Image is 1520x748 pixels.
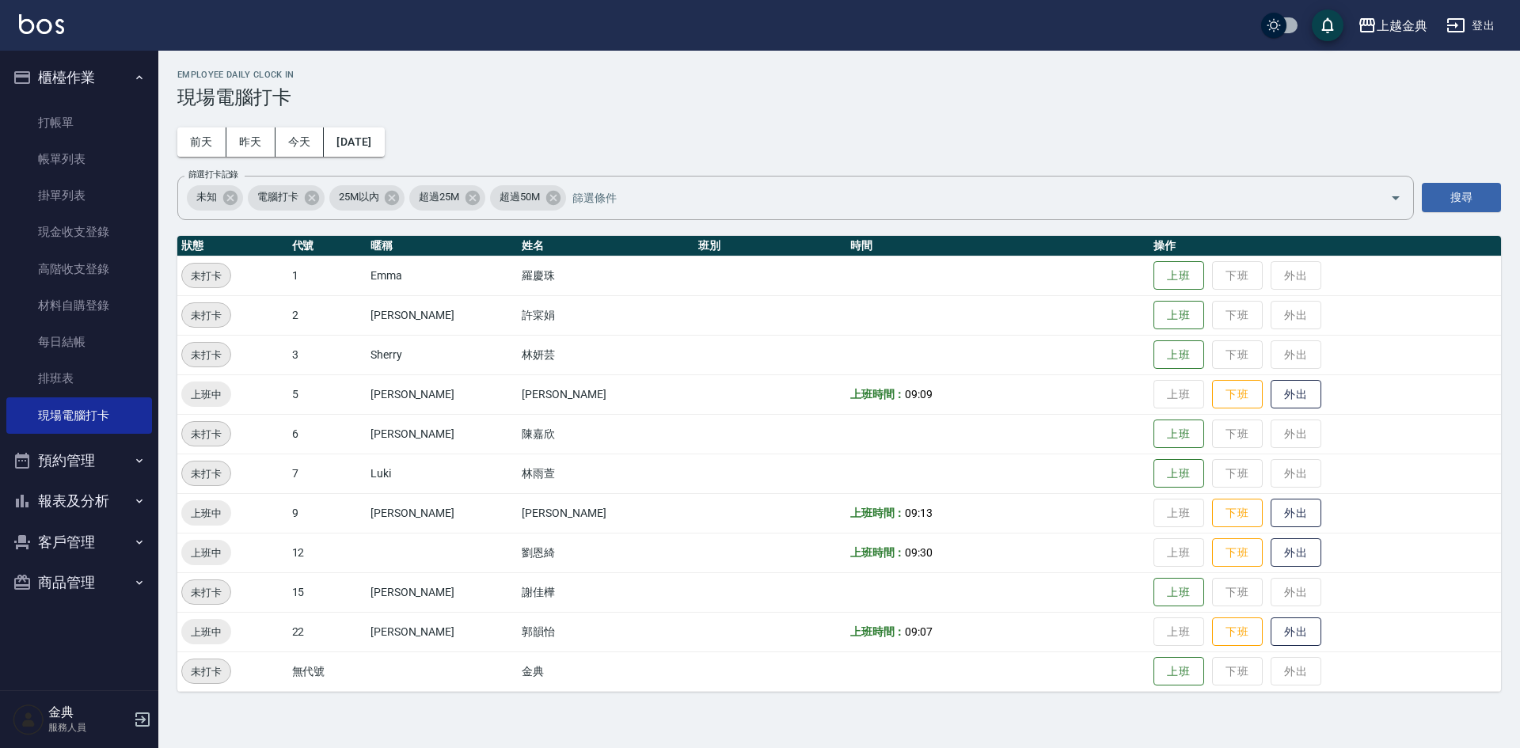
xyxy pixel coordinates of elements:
button: 上班 [1153,578,1204,607]
span: 未打卡 [182,465,230,482]
img: Logo [19,14,64,34]
button: 搜尋 [1422,183,1501,212]
button: 商品管理 [6,562,152,603]
td: 15 [288,572,367,612]
span: 上班中 [181,505,231,522]
td: Sherry [367,335,519,374]
button: 上班 [1153,340,1204,370]
td: 金典 [518,651,694,691]
th: 班別 [694,236,846,256]
button: 下班 [1212,499,1263,528]
td: [PERSON_NAME] [367,295,519,335]
a: 現金收支登錄 [6,214,152,250]
label: 篩選打卡記錄 [188,169,238,180]
td: 許寀娟 [518,295,694,335]
button: 上班 [1153,301,1204,330]
b: 上班時間： [850,625,906,638]
span: 超過50M [490,189,549,205]
button: 上班 [1153,657,1204,686]
button: [DATE] [324,127,384,157]
button: 下班 [1212,617,1263,647]
th: 狀態 [177,236,288,256]
button: 外出 [1271,538,1321,568]
td: 5 [288,374,367,414]
button: 報表及分析 [6,480,152,522]
th: 代號 [288,236,367,256]
input: 篩選條件 [568,184,1362,211]
a: 每日結帳 [6,324,152,360]
td: 3 [288,335,367,374]
div: 超過50M [490,185,566,211]
span: 未打卡 [182,663,230,680]
button: 外出 [1271,617,1321,647]
td: 林雨萱 [518,454,694,493]
td: [PERSON_NAME] [518,493,694,533]
span: 上班中 [181,386,231,403]
button: 外出 [1271,380,1321,409]
span: 25M以內 [329,189,389,205]
td: 9 [288,493,367,533]
span: 上班中 [181,624,231,640]
span: 未打卡 [182,426,230,442]
td: 1 [288,256,367,295]
b: 上班時間： [850,388,906,401]
button: 上班 [1153,261,1204,290]
button: 外出 [1271,499,1321,528]
span: 09:13 [905,507,933,519]
span: 超過25M [409,189,469,205]
button: 上越金典 [1351,9,1434,42]
button: 下班 [1212,380,1263,409]
button: 上班 [1153,459,1204,488]
button: 今天 [275,127,325,157]
td: 羅慶珠 [518,256,694,295]
button: 客戶管理 [6,522,152,563]
span: 上班中 [181,545,231,561]
span: 電腦打卡 [248,189,308,205]
td: 6 [288,414,367,454]
button: 下班 [1212,538,1263,568]
span: 未打卡 [182,268,230,284]
button: 前天 [177,127,226,157]
td: [PERSON_NAME] [518,374,694,414]
td: 陳嘉欣 [518,414,694,454]
span: 09:07 [905,625,933,638]
span: 未打卡 [182,307,230,324]
td: [PERSON_NAME] [367,374,519,414]
a: 掛單列表 [6,177,152,214]
td: Emma [367,256,519,295]
a: 現場電腦打卡 [6,397,152,434]
span: 09:09 [905,388,933,401]
span: 未知 [187,189,226,205]
button: 昨天 [226,127,275,157]
a: 高階收支登錄 [6,251,152,287]
div: 超過25M [409,185,485,211]
td: 謝佳樺 [518,572,694,612]
td: 2 [288,295,367,335]
span: 未打卡 [182,347,230,363]
a: 帳單列表 [6,141,152,177]
button: 櫃檯作業 [6,57,152,98]
h5: 金典 [48,704,129,720]
td: 無代號 [288,651,367,691]
td: 22 [288,612,367,651]
button: 預約管理 [6,440,152,481]
td: [PERSON_NAME] [367,612,519,651]
td: 7 [288,454,367,493]
img: Person [13,704,44,735]
button: Open [1383,185,1408,211]
div: 未知 [187,185,243,211]
td: [PERSON_NAME] [367,572,519,612]
a: 排班表 [6,360,152,397]
button: 上班 [1153,420,1204,449]
td: [PERSON_NAME] [367,493,519,533]
td: [PERSON_NAME] [367,414,519,454]
td: 12 [288,533,367,572]
p: 服務人員 [48,720,129,735]
div: 25M以內 [329,185,405,211]
td: 郭韻怡 [518,612,694,651]
a: 材料自購登錄 [6,287,152,324]
button: 登出 [1440,11,1501,40]
th: 操作 [1149,236,1501,256]
th: 暱稱 [367,236,519,256]
h2: Employee Daily Clock In [177,70,1501,80]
